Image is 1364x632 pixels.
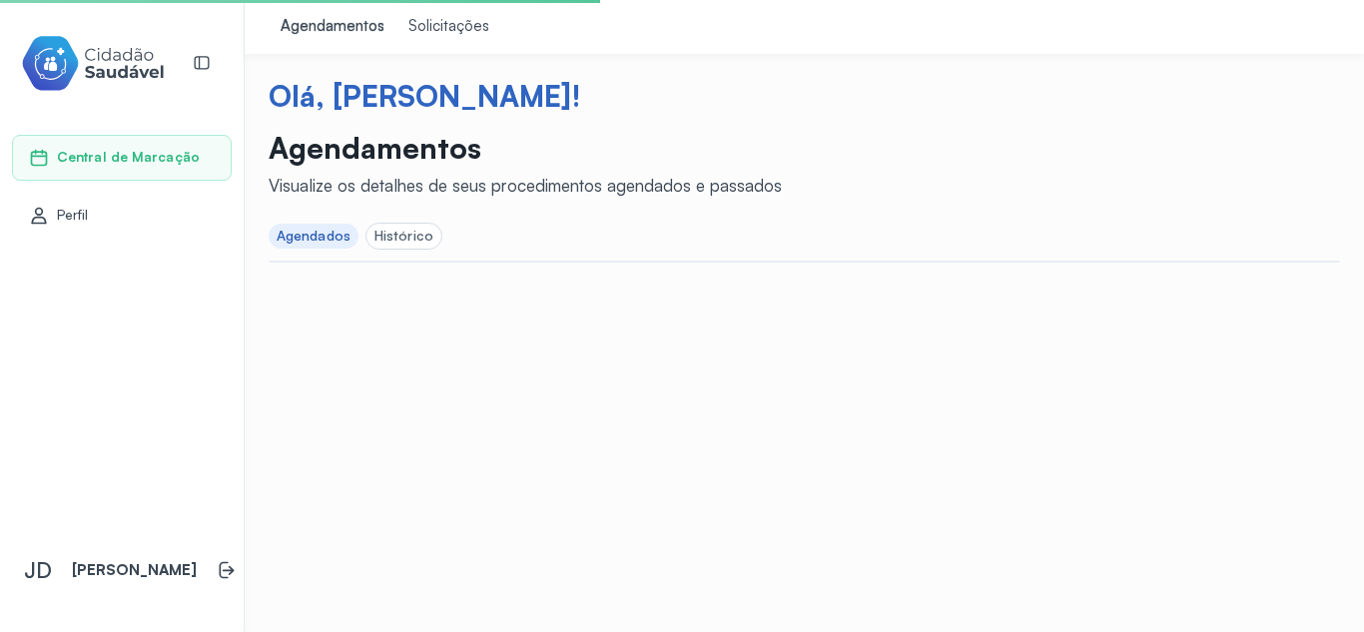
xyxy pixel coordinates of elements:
p: [PERSON_NAME] [72,561,197,580]
span: Perfil [57,207,89,224]
span: JD [24,557,52,583]
p: Agendamentos [269,130,782,166]
span: Central de Marcação [57,149,200,166]
div: Visualize os detalhes de seus procedimentos agendados e passados [269,175,782,196]
img: cidadao-saudavel-filled-logo.svg [21,32,165,95]
div: Agendamentos [281,17,384,37]
div: Histórico [374,228,433,245]
a: Perfil [29,206,215,226]
div: Olá, [PERSON_NAME]! [269,78,1340,114]
div: Solicitações [408,17,489,37]
a: Central de Marcação [29,148,215,168]
div: Agendados [277,228,350,245]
